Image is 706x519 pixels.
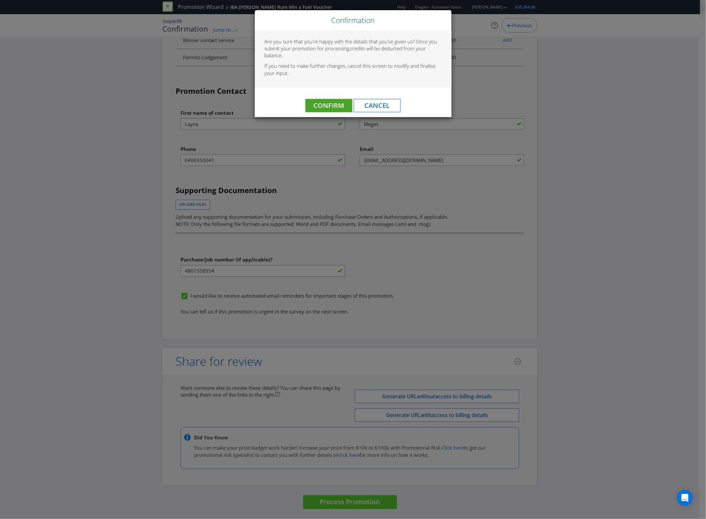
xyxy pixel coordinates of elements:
span: Cancel [365,101,390,110]
span: credits will be deducted from your balance [265,45,426,59]
span: Confirmation [331,15,375,25]
button: Confirm [305,99,352,112]
p: If you need to make further changes, cancel this screen to modify and finalise your input. [265,62,442,77]
div: Open Intercom Messenger [677,490,693,506]
span: . [282,52,283,59]
span: Are you sure that you're happy with the details that you've given us? Once you submit your promot... [265,38,437,52]
div: Close [255,10,451,31]
span: Confirm [314,101,344,110]
button: Cancel [354,99,401,112]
